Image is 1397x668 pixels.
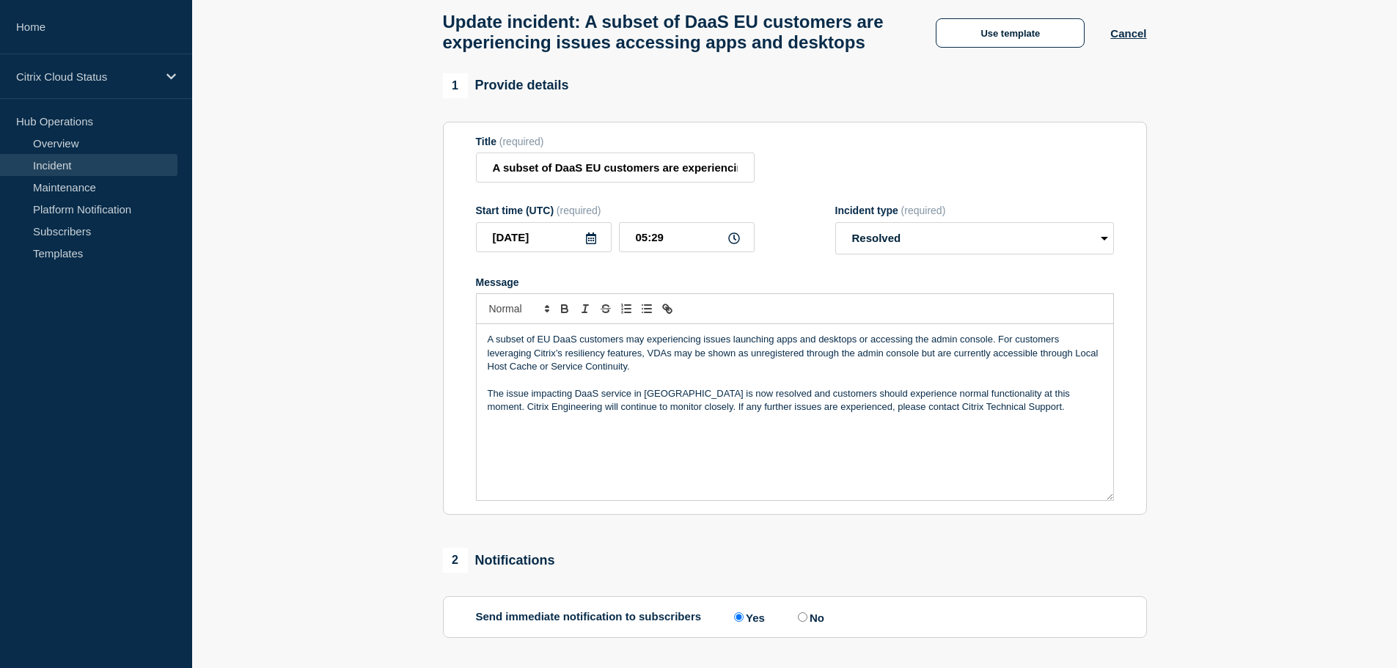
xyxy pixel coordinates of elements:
button: Use template [936,18,1085,48]
button: Toggle bold text [554,300,575,318]
span: (required) [557,205,601,216]
span: 1 [443,73,468,98]
input: HH:MM [619,222,755,252]
button: Toggle strikethrough text [595,300,616,318]
div: Message [477,324,1113,500]
p: The issue impacting DaaS service in [GEOGRAPHIC_DATA] is now resolved and customers should experi... [488,387,1102,414]
div: Start time (UTC) [476,205,755,216]
div: Provide details [443,73,569,98]
input: No [798,612,807,622]
p: Citrix Cloud Status [16,70,157,83]
div: Message [476,276,1114,288]
select: Incident type [835,222,1114,254]
input: Title [476,153,755,183]
button: Toggle ordered list [616,300,637,318]
button: Cancel [1110,27,1146,40]
span: 2 [443,548,468,573]
span: (required) [499,136,544,147]
h1: Update incident: A subset of DaaS EU customers are experiencing issues accessing apps and desktops [443,12,911,53]
div: Title [476,136,755,147]
span: (required) [901,205,946,216]
p: A subset of EU DaaS customers may experiencing issues launching apps and desktops or accessing th... [488,333,1102,373]
input: Yes [734,612,744,622]
button: Toggle italic text [575,300,595,318]
div: Notifications [443,548,555,573]
input: YYYY-MM-DD [476,222,612,252]
span: Font size [483,300,554,318]
button: Toggle bulleted list [637,300,657,318]
label: No [794,610,824,624]
button: Toggle link [657,300,678,318]
label: Yes [730,610,765,624]
div: Send immediate notification to subscribers [476,610,1114,624]
div: Incident type [835,205,1114,216]
p: Send immediate notification to subscribers [476,610,702,624]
